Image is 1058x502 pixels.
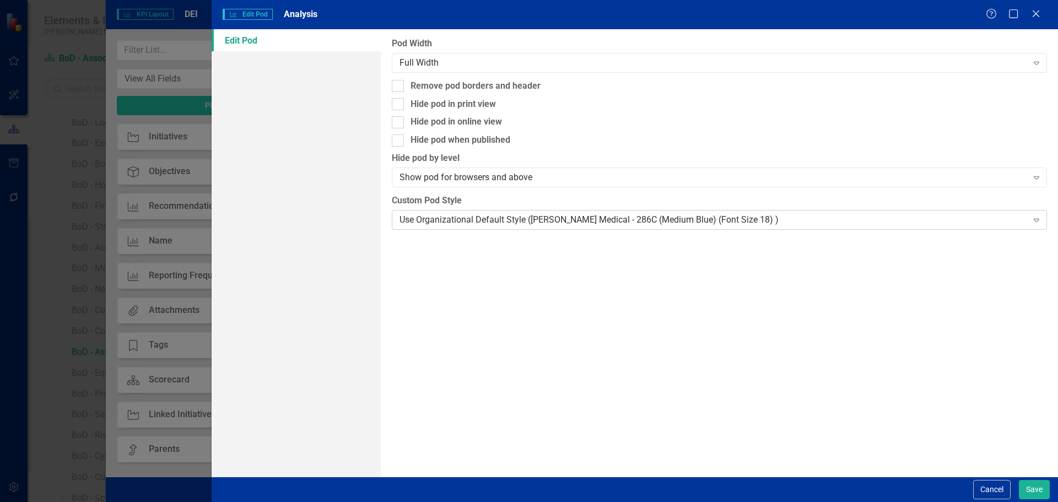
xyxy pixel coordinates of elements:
div: Remove pod borders and header [411,80,541,93]
div: Show pod for browsers and above [400,171,1027,184]
label: Hide pod by level [392,152,1047,165]
a: Edit Pod [212,29,381,51]
label: Custom Pod Style [392,195,1047,207]
label: Pod Width [392,37,1047,50]
div: Full Width [400,56,1027,69]
div: Hide pod when published [411,134,510,147]
button: Cancel [973,480,1011,499]
button: Save [1019,480,1050,499]
div: Hide pod in print view [411,98,496,111]
div: Use Organizational Default Style ([PERSON_NAME] Medical - 286C (Medium Blue) (Font Size 18) ) [400,213,1027,226]
span: Analysis [284,9,317,19]
span: Edit Pod [223,9,273,20]
div: Hide pod in online view [411,116,502,128]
